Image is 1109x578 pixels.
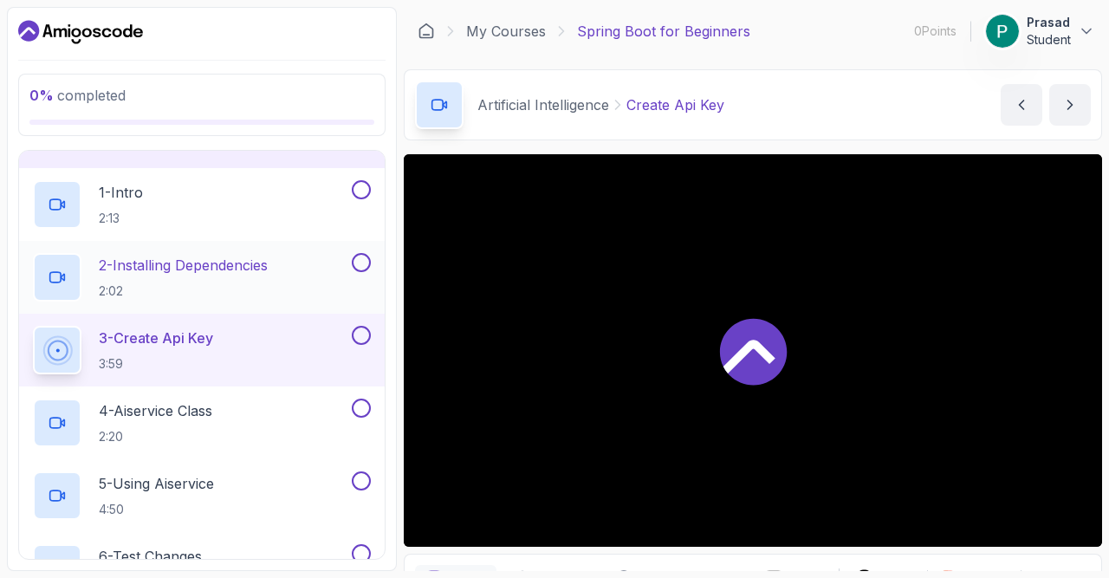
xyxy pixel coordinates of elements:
[99,400,212,421] p: 4 - Aiservice Class
[29,87,126,104] span: completed
[99,283,268,300] p: 2:02
[18,18,143,46] a: Dashboard
[33,326,371,374] button: 3-Create Api Key3:59
[477,94,609,115] p: Artificial Intelligence
[33,253,371,302] button: 2-Installing Dependencies2:02
[914,23,957,40] p: 0 Points
[99,328,213,348] p: 3 - Create Api Key
[1027,14,1071,31] p: Prasad
[29,87,54,104] span: 0 %
[33,180,371,229] button: 1-Intro2:13
[99,255,268,276] p: 2 - Installing Dependencies
[1027,31,1071,49] p: Student
[99,428,212,445] p: 2:20
[626,94,724,115] p: Create Api Key
[99,501,214,518] p: 4:50
[99,473,214,494] p: 5 - Using Aiservice
[99,355,213,373] p: 3:59
[1049,84,1091,126] button: next content
[577,21,750,42] p: Spring Boot for Beginners
[986,15,1019,48] img: user profile image
[418,23,435,40] a: Dashboard
[1001,84,1042,126] button: previous content
[33,399,371,447] button: 4-Aiservice Class2:20
[99,546,202,567] p: 6 - Test Changes
[33,471,371,520] button: 5-Using Aiservice4:50
[99,210,143,227] p: 2:13
[985,14,1095,49] button: user profile imagePrasadStudent
[466,21,546,42] a: My Courses
[99,182,143,203] p: 1 - Intro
